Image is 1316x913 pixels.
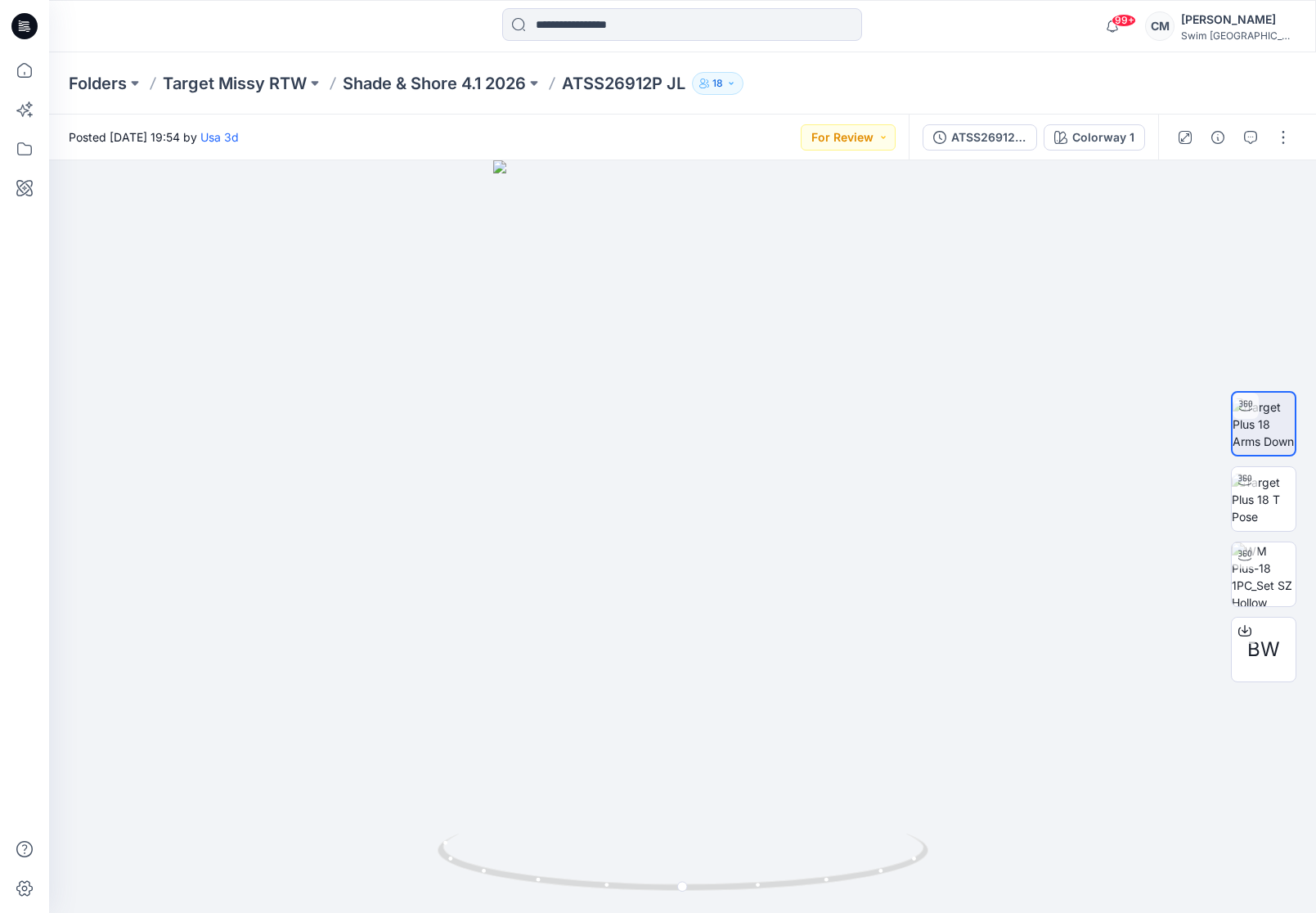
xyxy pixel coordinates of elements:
img: Target Plus 18 Arms Down [1233,398,1295,450]
a: Target Missy RTW [163,72,307,95]
span: 99+ [1112,14,1136,27]
div: [PERSON_NAME] [1181,10,1296,29]
a: Usa 3d [200,130,239,144]
div: CM [1145,11,1175,41]
img: Target Plus 18 T Pose [1232,474,1296,525]
p: ATSS26912P JL [562,72,685,95]
button: 18 [692,72,743,95]
div: Swim [GEOGRAPHIC_DATA] [1181,29,1296,42]
button: Details [1205,124,1231,151]
a: Folders [69,72,127,95]
img: WM Plus-18 1PC_Set SZ Hollow [1232,542,1296,606]
div: ATSS26912P JL (1) [951,128,1026,146]
button: Colorway 1 [1044,124,1145,151]
span: Posted [DATE] 19:54 by [69,128,239,146]
span: BW [1247,635,1280,664]
div: Colorway 1 [1072,128,1134,146]
p: 18 [712,74,723,92]
button: ATSS26912P JL (1) [923,124,1037,151]
a: Shade & Shore 4.1 2026 [343,72,526,95]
